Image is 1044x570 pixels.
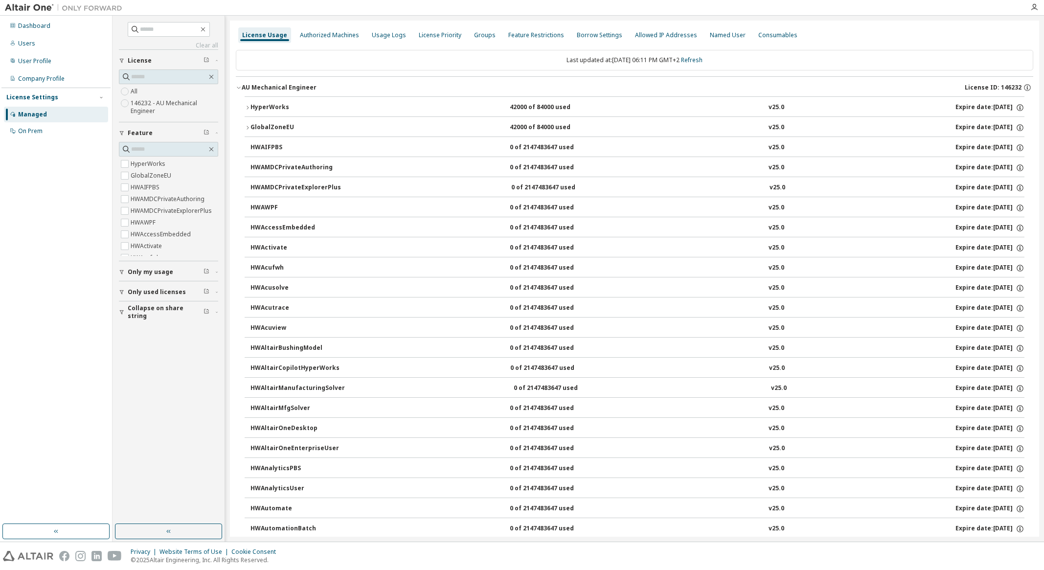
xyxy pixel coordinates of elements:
[769,123,784,132] div: v25.0
[510,464,598,473] div: 0 of 2147483647 used
[510,304,598,313] div: 0 of 2147483647 used
[131,252,162,264] label: HWAcufwh
[514,384,602,393] div: 0 of 2147483647 used
[18,127,43,135] div: On Prem
[250,518,1024,540] button: HWAutomationBatch0 of 2147483647 usedv25.0Expire date:[DATE]
[250,364,340,373] div: HWAltairCopilotHyperWorks
[955,224,1024,232] div: Expire date: [DATE]
[955,444,1024,453] div: Expire date: [DATE]
[955,384,1024,393] div: Expire date: [DATE]
[119,42,218,49] a: Clear all
[769,143,784,152] div: v25.0
[250,204,339,212] div: HWAWPF
[635,31,697,39] div: Allowed IP Addresses
[510,404,598,413] div: 0 of 2147483647 used
[18,22,50,30] div: Dashboard
[758,31,797,39] div: Consumables
[128,268,173,276] span: Only my usage
[131,182,161,193] label: HWAIFPBS
[770,183,785,192] div: v25.0
[204,288,209,296] span: Clear filter
[769,204,784,212] div: v25.0
[681,56,703,64] a: Refresh
[250,464,339,473] div: HWAnalyticsPBS
[965,84,1021,91] span: License ID: 146232
[955,204,1024,212] div: Expire date: [DATE]
[955,163,1024,172] div: Expire date: [DATE]
[128,288,186,296] span: Only used licenses
[108,551,122,561] img: youtube.svg
[128,129,153,137] span: Feature
[250,183,341,192] div: HWAMDCPrivateExplorerPlus
[250,137,1024,159] button: HWAIFPBS0 of 2147483647 usedv25.0Expire date:[DATE]
[250,444,339,453] div: HWAltairOneEnterpriseUser
[250,157,1024,179] button: HWAMDCPrivateAuthoring0 of 2147483647 usedv25.0Expire date:[DATE]
[131,556,282,564] p: © 2025 Altair Engineering, Inc. All Rights Reserved.
[769,163,784,172] div: v25.0
[250,103,339,112] div: HyperWorks
[769,404,784,413] div: v25.0
[300,31,359,39] div: Authorized Machines
[250,304,339,313] div: HWAcutrace
[510,103,598,112] div: 42000 of 84000 used
[250,338,1024,359] button: HWAltairBushingModel0 of 2147483647 usedv25.0Expire date:[DATE]
[242,31,287,39] div: License Usage
[510,224,598,232] div: 0 of 2147483647 used
[250,384,345,393] div: HWAltairManufacturingSolver
[250,264,339,273] div: HWAcufwh
[204,57,209,65] span: Clear filter
[577,31,622,39] div: Borrow Settings
[18,57,51,65] div: User Profile
[119,301,218,323] button: Collapse on share string
[250,324,339,333] div: HWAcuview
[769,484,784,493] div: v25.0
[250,257,1024,279] button: HWAcufwh0 of 2147483647 usedv25.0Expire date:[DATE]
[131,228,193,240] label: HWAccessEmbedded
[769,103,784,112] div: v25.0
[250,344,339,353] div: HWAltairBushingModel
[372,31,406,39] div: Usage Logs
[119,122,218,144] button: Feature
[250,424,339,433] div: HWAltairOneDesktop
[250,398,1024,419] button: HWAltairMfgSolver0 of 2147483647 usedv25.0Expire date:[DATE]
[159,548,231,556] div: Website Terms of Use
[955,143,1024,152] div: Expire date: [DATE]
[250,378,1024,399] button: HWAltairManufacturingSolver0 of 2147483647 usedv25.0Expire date:[DATE]
[955,304,1024,313] div: Expire date: [DATE]
[119,50,218,71] button: License
[955,404,1024,413] div: Expire date: [DATE]
[250,504,339,513] div: HWAutomate
[510,284,598,293] div: 0 of 2147483647 used
[236,77,1033,98] button: AU Mechanical EngineerLicense ID: 146232
[250,123,339,132] div: GlobalZoneEU
[250,217,1024,239] button: HWAccessEmbedded0 of 2147483647 usedv25.0Expire date:[DATE]
[955,504,1024,513] div: Expire date: [DATE]
[250,284,339,293] div: HWAcusolve
[769,224,784,232] div: v25.0
[245,97,1024,118] button: HyperWorks42000 of 84000 usedv25.0Expire date:[DATE]
[510,344,598,353] div: 0 of 2147483647 used
[250,478,1024,500] button: HWAnalyticsUser0 of 2147483647 usedv25.0Expire date:[DATE]
[510,163,598,172] div: 0 of 2147483647 used
[419,31,461,39] div: License Priority
[128,57,152,65] span: License
[955,524,1024,533] div: Expire date: [DATE]
[250,277,1024,299] button: HWAcusolve0 of 2147483647 usedv25.0Expire date:[DATE]
[250,438,1024,459] button: HWAltairOneEnterpriseUser0 of 2147483647 usedv25.0Expire date:[DATE]
[955,103,1024,112] div: Expire date: [DATE]
[250,143,339,152] div: HWAIFPBS
[510,444,598,453] div: 0 of 2147483647 used
[955,364,1024,373] div: Expire date: [DATE]
[250,358,1024,379] button: HWAltairCopilotHyperWorks0 of 2147483647 usedv25.0Expire date:[DATE]
[131,170,173,182] label: GlobalZoneEU
[5,3,127,13] img: Altair One
[510,123,598,132] div: 42000 of 84000 used
[204,308,209,316] span: Clear filter
[245,117,1024,138] button: GlobalZoneEU42000 of 84000 usedv25.0Expire date:[DATE]
[769,424,784,433] div: v25.0
[250,177,1024,199] button: HWAMDCPrivateExplorerPlus0 of 2147483647 usedv25.0Expire date:[DATE]
[75,551,86,561] img: instagram.svg
[18,111,47,118] div: Managed
[250,197,1024,219] button: HWAWPF0 of 2147483647 usedv25.0Expire date:[DATE]
[510,143,598,152] div: 0 of 2147483647 used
